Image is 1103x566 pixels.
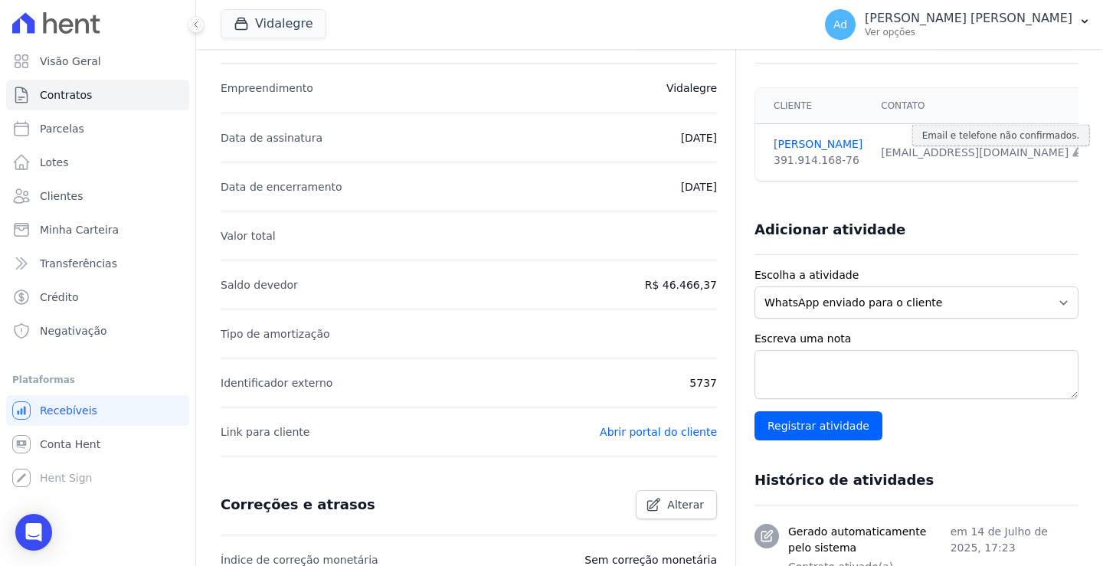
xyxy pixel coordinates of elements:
p: [DATE] [681,129,717,147]
a: Clientes [6,181,189,211]
span: Conta Hent [40,437,100,452]
a: Visão Geral [6,46,189,77]
span: Visão Geral [40,54,101,69]
span: Minha Carteira [40,222,119,237]
a: Transferências [6,248,189,279]
span: Negativação [40,323,107,339]
span: Alterar [667,497,704,512]
p: Ver opções [865,26,1072,38]
p: [PERSON_NAME] [PERSON_NAME] [865,11,1072,26]
p: Data de encerramento [221,178,342,196]
a: Contratos [6,80,189,110]
p: Vidalegre [666,79,717,97]
th: Cliente [755,88,872,124]
p: Valor total [221,227,276,245]
a: [PERSON_NAME] [774,136,862,152]
a: Lotes [6,147,189,178]
label: Escreva uma nota [754,331,1078,347]
a: Parcelas [6,113,189,144]
span: Recebíveis [40,403,97,418]
a: Negativação [6,316,189,346]
label: Escolha a atividade [754,267,1078,283]
p: Identificador externo [221,374,332,392]
p: Empreendimento [221,79,313,97]
span: Lotes [40,155,69,170]
p: R$ 46.466,37 [645,276,717,294]
a: Crédito [6,282,189,312]
th: Contato [872,88,1093,124]
span: Contratos [40,87,92,103]
div: Open Intercom Messenger [15,514,52,551]
p: [DATE] [681,178,717,196]
a: Abrir portal do cliente [600,426,717,438]
button: Ad [PERSON_NAME] [PERSON_NAME] Ver opções [813,3,1103,46]
h3: Histórico de atividades [754,471,934,489]
a: Conta Hent [6,429,189,460]
p: Tipo de amortização [221,325,330,343]
a: Minha Carteira [6,214,189,245]
span: Parcelas [40,121,84,136]
p: Saldo devedor [221,276,298,294]
span: Clientes [40,188,83,204]
h3: Gerado automaticamente pelo sistema [788,524,951,556]
div: Email e telefone não confirmados. [912,125,1090,146]
span: Ad [833,19,847,30]
button: Vidalegre [221,9,326,38]
p: Link para cliente [221,423,309,441]
a: Alterar [636,490,717,519]
p: 5737 [689,374,717,392]
p: Data de assinatura [221,129,322,147]
div: 391.914.168-76 [774,152,862,168]
span: Crédito [40,290,79,305]
input: Registrar atividade [754,411,882,440]
h3: Adicionar atividade [754,221,905,239]
h3: Correções e atrasos [221,496,375,514]
span: Transferências [40,256,117,271]
p: em 14 de Julho de 2025, 17:23 [951,524,1078,556]
a: Recebíveis [6,395,189,426]
div: [EMAIL_ADDRESS][DOMAIN_NAME] [881,145,1084,161]
div: Plataformas [12,371,183,389]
